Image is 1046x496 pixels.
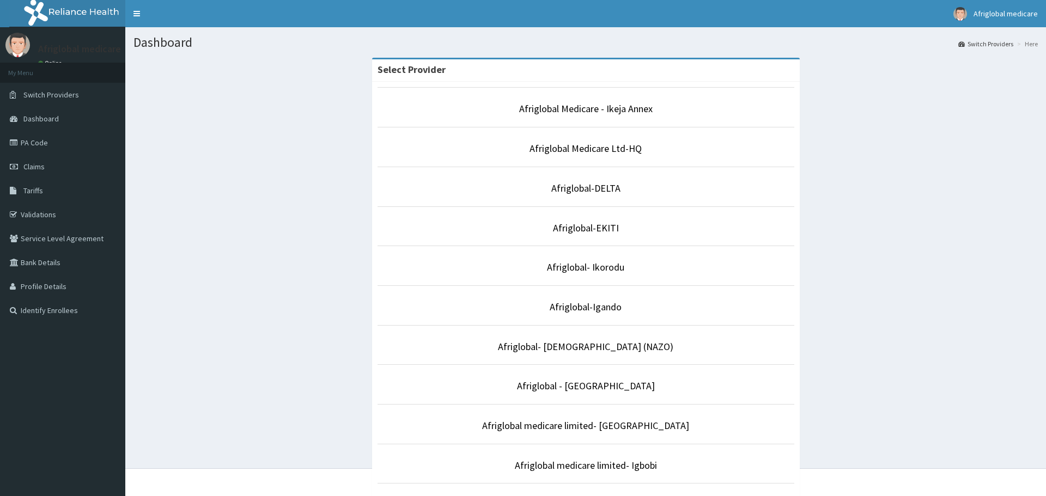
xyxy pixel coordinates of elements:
[953,7,967,21] img: User Image
[530,142,642,155] a: Afriglobal Medicare Ltd-HQ
[5,33,30,57] img: User Image
[1014,39,1038,48] li: Here
[551,182,621,194] a: Afriglobal-DELTA
[547,261,624,273] a: Afriglobal- Ikorodu
[378,63,446,76] strong: Select Provider
[23,162,45,172] span: Claims
[482,419,689,432] a: Afriglobal medicare limited- [GEOGRAPHIC_DATA]
[553,222,619,234] a: Afriglobal-EKITI
[23,90,79,100] span: Switch Providers
[23,186,43,195] span: Tariffs
[974,9,1038,19] span: Afriglobal medicare
[498,340,673,353] a: Afriglobal- [DEMOGRAPHIC_DATA] (NAZO)
[133,35,1038,50] h1: Dashboard
[38,44,121,54] p: Afriglobal medicare
[515,459,657,471] a: Afriglobal medicare limited- Igbobi
[519,102,653,115] a: Afriglobal Medicare - Ikeja Annex
[550,301,622,313] a: Afriglobal-Igando
[23,114,59,124] span: Dashboard
[517,379,655,392] a: Afriglobal - [GEOGRAPHIC_DATA]
[38,59,64,67] a: Online
[958,39,1013,48] a: Switch Providers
